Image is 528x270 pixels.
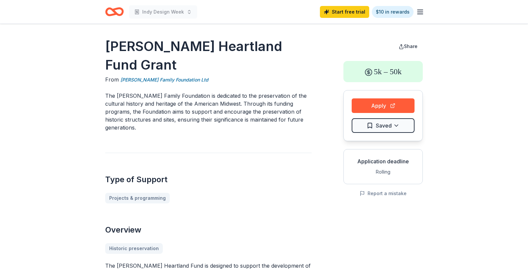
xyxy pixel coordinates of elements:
div: Rolling [349,168,417,176]
h1: [PERSON_NAME] Heartland Fund Grant [105,37,312,74]
button: Share [393,40,423,53]
span: Indy Design Week [142,8,184,16]
button: Saved [352,118,415,133]
button: Report a mistake [360,189,407,197]
div: Application deadline [349,157,417,165]
p: The [PERSON_NAME] Family Foundation is dedicated to the preservation of the cultural history and ... [105,92,312,132]
a: Projects & programming [105,193,170,203]
a: $10 in rewards [372,6,414,18]
div: From [105,76,312,84]
button: Indy Design Week [129,5,197,19]
button: Apply [352,98,415,113]
a: Home [105,4,124,20]
span: Share [404,43,418,49]
span: Saved [376,121,392,130]
h2: Overview [105,225,312,235]
a: [PERSON_NAME] Family Foundation Ltd [120,76,208,84]
h2: Type of Support [105,174,312,185]
a: Start free trial [320,6,369,18]
div: 5k – 50k [343,61,423,82]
